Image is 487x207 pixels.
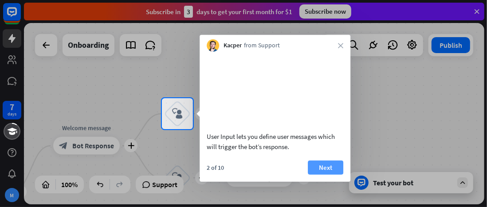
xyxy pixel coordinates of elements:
[338,43,343,48] i: close
[207,163,224,171] div: 2 of 10
[7,4,34,30] button: Open LiveChat chat widget
[207,131,343,151] div: User Input lets you define user messages which will trigger the bot’s response.
[172,108,183,119] i: block_user_input
[224,41,242,50] span: Kacper
[308,160,343,174] button: Next
[244,41,280,50] span: from Support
